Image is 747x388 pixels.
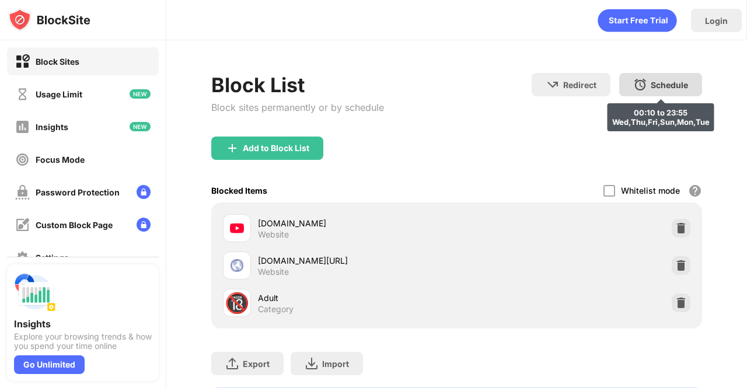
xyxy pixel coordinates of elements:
div: Insights [36,122,68,132]
div: animation [598,9,677,32]
img: favicons [230,221,244,235]
div: 00:10 to 23:55 [612,108,710,117]
div: Focus Mode [36,155,85,165]
div: Password Protection [36,187,120,197]
div: Schedule [651,80,688,90]
div: Block List [211,73,384,97]
img: lock-menu.svg [137,185,151,199]
div: Explore your browsing trends & how you spend your time online [14,332,152,351]
img: insights-off.svg [15,120,30,134]
img: push-insights.svg [14,271,56,313]
img: time-usage-off.svg [15,87,30,102]
img: password-protection-off.svg [15,185,30,200]
div: Redirect [563,80,596,90]
div: Blocked Items [211,186,267,195]
div: Add to Block List [243,144,309,153]
div: [DOMAIN_NAME][URL] [258,254,457,267]
div: Usage Limit [36,89,82,99]
div: Website [258,229,289,240]
div: Insights [14,318,152,330]
div: Export [243,359,270,369]
div: Login [705,16,728,26]
img: favicons [230,258,244,272]
img: new-icon.svg [130,122,151,131]
div: Go Unlimited [14,355,85,374]
img: focus-off.svg [15,152,30,167]
img: new-icon.svg [130,89,151,99]
img: lock-menu.svg [137,218,151,232]
img: logo-blocksite.svg [8,8,90,32]
div: [DOMAIN_NAME] [258,217,457,229]
img: settings-off.svg [15,250,30,265]
div: Adult [258,292,457,304]
img: block-on.svg [15,54,30,69]
div: Block Sites [36,57,79,67]
div: Custom Block Page [36,220,113,230]
div: 🔞 [225,291,249,315]
div: Settings [36,253,69,263]
div: Category [258,304,294,314]
div: Website [258,267,289,277]
div: Block sites permanently or by schedule [211,102,384,113]
img: customize-block-page-off.svg [15,218,30,232]
div: Whitelist mode [621,186,680,195]
div: Import [322,359,349,369]
div: Wed,Thu,Fri,Sun,Mon,Tue [612,117,710,127]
